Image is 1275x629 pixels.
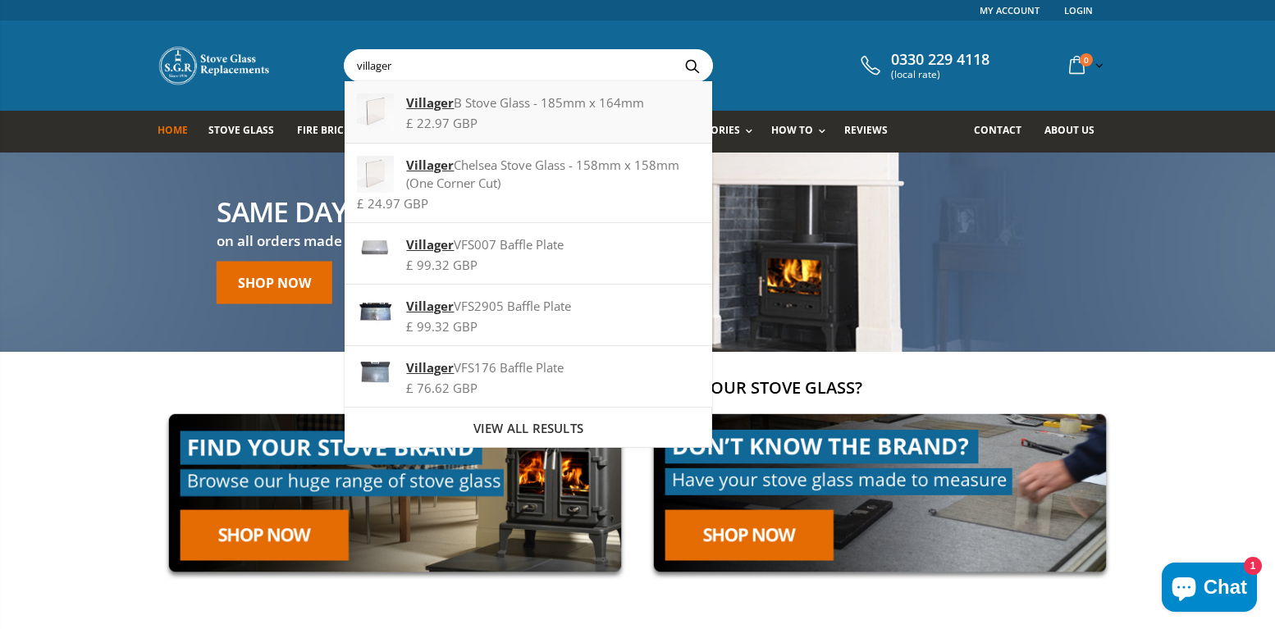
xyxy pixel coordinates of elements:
div: VFS176 Baffle Plate [357,358,699,376]
span: Fire Bricks [297,123,356,137]
span: 0 [1080,53,1093,66]
div: B Stove Glass - 185mm x 164mm [357,93,699,112]
a: Shop Now [217,262,332,304]
span: Stove Glass [208,123,274,137]
a: How To [771,111,834,153]
span: £ 22.97 GBP [406,115,478,131]
span: £ 99.32 GBP [406,257,478,273]
span: £ 76.62 GBP [406,380,478,396]
a: About us [1044,111,1107,153]
div: Chelsea Stove Glass - 158mm x 158mm (One Corner Cut) [357,156,699,192]
strong: Villager [406,359,454,376]
strong: Villager [406,236,454,253]
a: Fire Bricks [297,111,368,153]
span: Contact [974,123,1021,137]
span: £ 99.32 GBP [406,318,478,335]
span: (local rate) [891,69,989,80]
h3: on all orders made before 2pm [217,232,482,251]
h2: Same day Dispatch [217,198,482,226]
span: View all results [473,420,583,436]
a: Accessories [674,111,761,153]
a: Home [158,111,200,153]
span: £ 24.97 GBP [357,195,428,212]
div: VFS007 Baffle Plate [357,235,699,253]
span: Reviews [844,123,888,137]
a: Reviews [844,111,900,153]
strong: Villager [406,157,454,173]
a: 0330 229 4118 (local rate) [857,51,989,80]
span: 0330 229 4118 [891,51,989,69]
strong: Villager [406,298,454,314]
img: Stove Glass Replacement [158,45,272,86]
span: About us [1044,123,1094,137]
img: made-to-measure-cta_2cd95ceb-d519-4648-b0cf-d2d338fdf11f.jpg [642,403,1117,584]
span: Home [158,123,188,137]
input: Search your stove brand... [345,50,896,81]
strong: Villager [406,94,454,111]
a: 0 [1062,49,1107,81]
a: Stove Glass [208,111,286,153]
inbox-online-store-chat: Shopify online store chat [1157,563,1262,616]
div: VFS2905 Baffle Plate [357,297,699,315]
a: Contact [974,111,1034,153]
img: find-your-brand-cta_9b334d5d-5c94-48ed-825f-d7972bbdebd0.jpg [158,403,633,584]
span: How To [771,123,813,137]
button: Search [674,50,711,81]
h2: How would you like to replace your stove glass? [158,376,1117,399]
